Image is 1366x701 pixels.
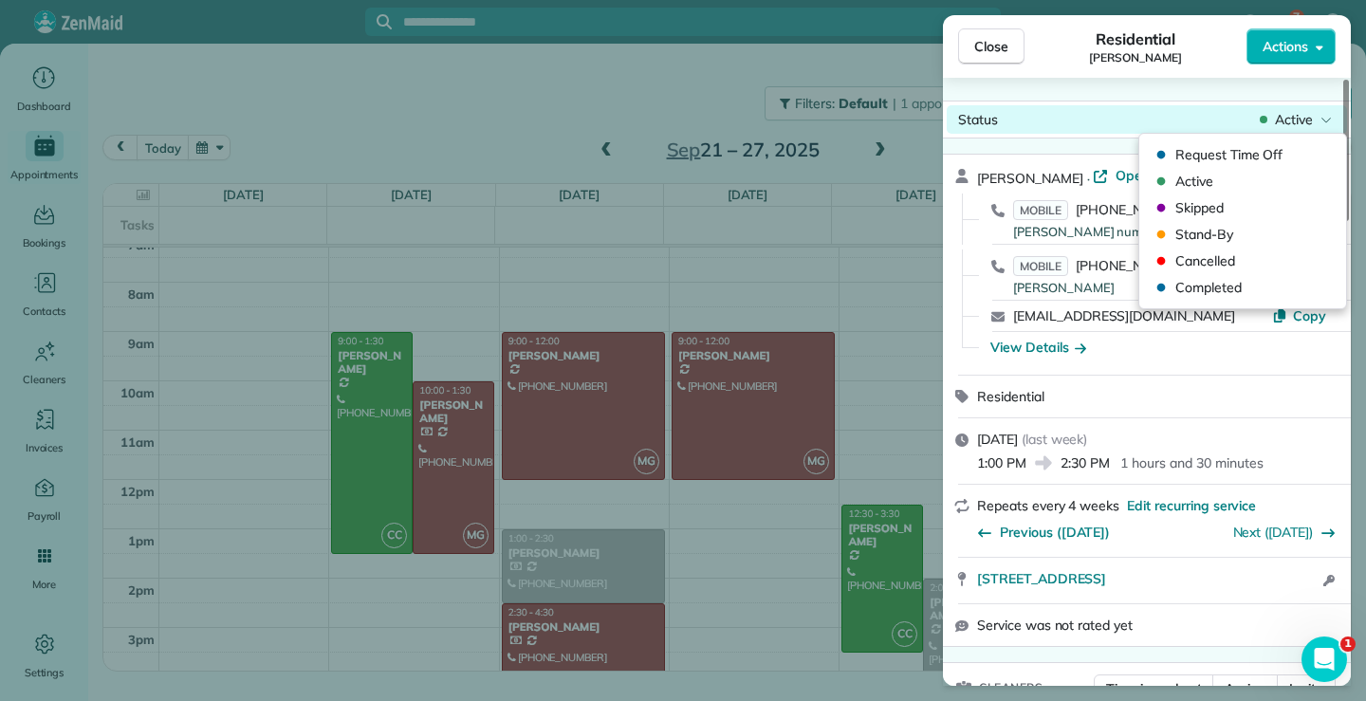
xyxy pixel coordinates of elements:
a: [STREET_ADDRESS] [977,569,1318,588]
button: Open access information [1318,569,1339,592]
span: Invite [1289,679,1323,698]
span: Open profile [1116,166,1192,185]
span: Previous ([DATE]) [1000,523,1110,542]
span: Active [1175,172,1335,191]
iframe: Intercom live chat [1301,636,1347,682]
span: 1:00 PM [977,453,1026,472]
span: Cancelled [1175,251,1335,270]
span: Cleaners [979,678,1043,697]
span: Status [958,111,998,128]
span: · [1083,171,1094,186]
a: Open profile [1093,166,1192,185]
span: Time in and out [1106,679,1202,698]
span: ( last week ) [1022,431,1088,448]
button: Next ([DATE]) [1233,523,1337,542]
span: MOBILE [1013,256,1068,276]
span: MOBILE [1013,200,1068,220]
span: Assign [1225,679,1266,698]
a: [EMAIL_ADDRESS][DOMAIN_NAME] [1013,307,1235,324]
span: [PERSON_NAME] [977,170,1083,187]
span: [STREET_ADDRESS] [977,569,1106,588]
button: Copy [1272,306,1326,325]
span: [PHONE_NUMBER] [1076,257,1192,274]
p: 1 hours and 30 minutes [1120,453,1263,472]
span: Actions [1263,37,1308,56]
button: Close [958,28,1024,65]
span: Edit recurring service [1127,496,1256,515]
button: Previous ([DATE]) [977,523,1110,542]
span: Service was not rated yet [977,616,1133,635]
span: [PHONE_NUMBER] [1076,201,1192,218]
div: [PERSON_NAME] number [1013,223,1272,242]
span: [DATE] [977,431,1018,448]
span: 1 [1340,636,1356,652]
span: Close [974,37,1008,56]
div: [PERSON_NAME] [1013,279,1272,298]
a: Next ([DATE]) [1233,524,1314,541]
span: Request Time Off [1175,145,1335,164]
span: Residential [1096,28,1176,50]
span: Repeats every 4 weeks [977,497,1119,514]
span: Stand-By [1175,225,1335,244]
span: Residential [977,388,1044,405]
span: Skipped [1175,198,1335,217]
span: Active [1275,110,1313,129]
span: Copy [1293,307,1326,324]
a: MOBILE[PHONE_NUMBER] [1013,256,1192,275]
span: Completed [1175,278,1335,297]
span: 2:30 PM [1061,453,1110,472]
span: [PERSON_NAME] [1089,50,1182,65]
button: View Details [990,338,1086,357]
a: MOBILE[PHONE_NUMBER] [1013,200,1192,219]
